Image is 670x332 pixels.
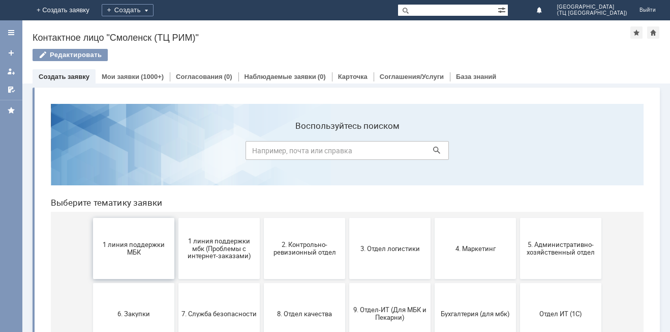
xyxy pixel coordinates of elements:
[310,149,385,156] span: 3. Отдел логистики
[630,26,643,39] div: Добавить в избранное
[176,73,223,80] a: Согласования
[3,45,19,61] a: Создать заявку
[221,253,302,314] button: Финансовый отдел
[310,210,385,226] span: 9. Отдел-ИТ (Для МБК и Пекарни)
[224,73,232,80] div: (0)
[141,73,164,80] div: (1000+)
[307,253,388,314] button: Франчайзинг
[338,73,368,80] a: Карточка
[310,279,385,287] span: Франчайзинг
[224,214,299,222] span: 8. Отдел качества
[203,25,406,35] label: Воспользуйтесь поиском
[307,122,388,183] button: 3. Отдел логистики
[102,4,154,16] div: Создать
[477,253,559,314] button: [PERSON_NAME]. Услуги ИТ для МБК (оформляет L1)
[136,187,217,248] button: 7. Служба безопасности
[139,141,214,164] span: 1 линия поддержки мбк (Проблемы с интернет-заказами)
[136,253,217,314] button: Отдел-ИТ (Офис)
[456,73,496,80] a: База знаний
[480,271,556,294] span: [PERSON_NAME]. Услуги ИТ для МБК (оформляет L1)
[480,214,556,222] span: Отдел ИТ (1С)
[395,214,470,222] span: Бухгалтерия (для мбк)
[50,253,132,314] button: Отдел-ИТ (Битрикс24 и CRM)
[557,10,627,16] span: (ТЦ [GEOGRAPHIC_DATA])
[203,45,406,64] input: Например, почта или справка
[392,187,473,248] button: Бухгалтерия (для мбк)
[480,145,556,160] span: 5. Административно-хозяйственный отдел
[395,275,470,291] span: Это соглашение не активно!
[8,102,601,112] header: Выберите тематику заявки
[102,73,139,80] a: Мои заявки
[53,145,129,160] span: 1 линия поддержки МБК
[139,279,214,287] span: Отдел-ИТ (Офис)
[221,122,302,183] button: 2. Контрольно-ревизионный отдел
[498,5,508,14] span: Расширенный поиск
[33,33,630,43] div: Контактное лицо "Смоленск (ТЦ РИМ)"
[477,187,559,248] button: Отдел ИТ (1С)
[3,81,19,98] a: Мои согласования
[307,187,388,248] button: 9. Отдел-ИТ (Для МБК и Пекарни)
[136,122,217,183] button: 1 линия поддержки мбк (Проблемы с интернет-заказами)
[53,275,129,291] span: Отдел-ИТ (Битрикс24 и CRM)
[392,253,473,314] button: Это соглашение не активно!
[224,145,299,160] span: 2. Контрольно-ревизионный отдел
[3,63,19,79] a: Мои заявки
[50,122,132,183] button: 1 линия поддержки МБК
[392,122,473,183] button: 4. Маркетинг
[221,187,302,248] button: 8. Отдел качества
[395,149,470,156] span: 4. Маркетинг
[477,122,559,183] button: 5. Административно-хозяйственный отдел
[53,214,129,222] span: 6. Закупки
[50,187,132,248] button: 6. Закупки
[380,73,444,80] a: Соглашения/Услуги
[647,26,659,39] div: Сделать домашней страницей
[224,279,299,287] span: Финансовый отдел
[245,73,316,80] a: Наблюдаемые заявки
[557,4,627,10] span: [GEOGRAPHIC_DATA]
[139,214,214,222] span: 7. Служба безопасности
[318,73,326,80] div: (0)
[39,73,89,80] a: Создать заявку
